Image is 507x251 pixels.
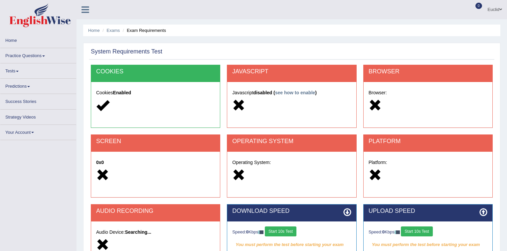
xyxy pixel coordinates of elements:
[96,208,215,214] h2: AUDIO RECORDING
[265,226,296,236] button: Start 10s Test
[0,48,76,61] a: Practice Questions
[232,160,351,165] h5: Operating System:
[275,90,315,95] a: see how to enable
[369,138,487,145] h2: PLATFORM
[121,27,166,34] li: Exam Requirements
[369,208,487,214] h2: UPLOAD SPEED
[91,48,162,55] h2: System Requirements Test
[113,90,131,95] strong: Enabled
[258,230,263,234] img: ajax-loader-fb-connection.gif
[125,229,151,235] strong: Searching...
[369,90,487,95] h5: Browser:
[96,90,215,95] h5: Cookies
[369,240,487,250] em: You must perform the test before starting your exam
[232,138,351,145] h2: OPERATING SYSTEM
[96,230,215,235] h5: Audio Device:
[0,33,76,46] a: Home
[401,226,432,236] button: Start 10s Test
[0,63,76,76] a: Tests
[369,68,487,75] h2: BROWSER
[232,208,351,214] h2: DOWNLOAD SPEED
[369,226,487,238] div: Speed: Kbps
[88,28,100,33] a: Home
[107,28,120,33] a: Exams
[96,68,215,75] h2: COOKIES
[232,90,351,95] h5: Javascript
[232,68,351,75] h2: JAVASCRIPT
[246,229,249,234] strong: 0
[0,110,76,123] a: Strategy Videos
[96,160,104,165] strong: 0x0
[0,94,76,107] a: Success Stories
[253,90,317,95] strong: disabled ( )
[369,160,487,165] h5: Platform:
[395,230,400,234] img: ajax-loader-fb-connection.gif
[232,240,351,250] em: You must perform the test before starting your exam
[0,125,76,138] a: Your Account
[0,79,76,92] a: Predictions
[96,138,215,145] h2: SCREEN
[382,229,385,234] strong: 0
[232,226,351,238] div: Speed: Kbps
[475,3,482,9] span: 0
